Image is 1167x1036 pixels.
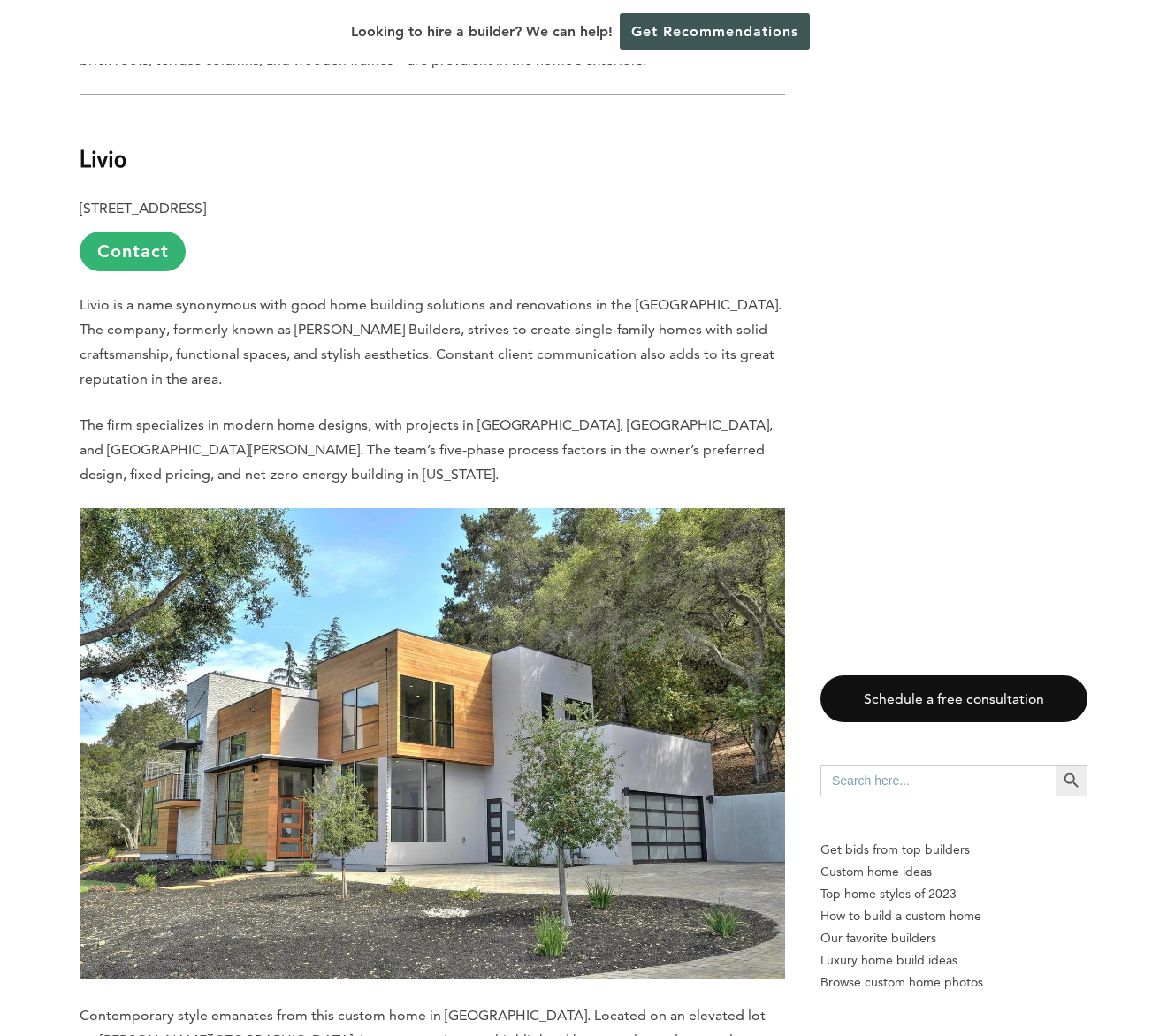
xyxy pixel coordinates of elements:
[80,296,782,387] span: Livio is a name synonymous with good home building solutions and renovations in the [GEOGRAPHIC_D...
[1062,771,1081,790] svg: Search
[820,927,1087,949] a: Our favorite builders
[820,839,1087,861] p: Get bids from top builders
[820,971,1087,994] a: Browse custom home photos
[820,675,1087,722] a: Schedule a free consultation
[820,765,1056,796] input: Search here...
[80,200,206,217] b: [STREET_ADDRESS]
[620,13,810,50] a: Get Recommendations
[820,883,1087,905] a: Top home styles of 2023
[820,949,1087,971] a: Luxury home build ideas
[820,905,1087,927] a: How to build a custom home
[820,861,1087,883] a: Custom home ideas
[80,416,773,483] span: The firm specializes in modern home designs, with projects in [GEOGRAPHIC_DATA], [GEOGRAPHIC_DATA...
[80,232,186,271] a: Contact
[80,142,126,173] b: Livio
